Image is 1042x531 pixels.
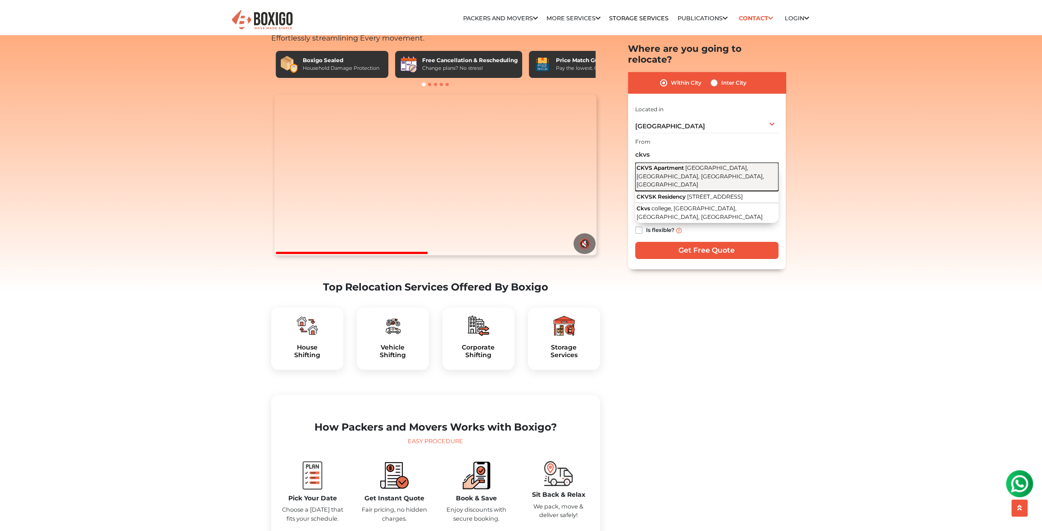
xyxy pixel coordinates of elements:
[535,344,593,359] a: StorageServices
[687,193,743,200] span: [STREET_ADDRESS]
[462,461,491,490] img: boxigo_packers_and_movers_book
[635,105,664,113] label: Located in
[303,64,379,72] div: Household Damage Protection
[278,495,347,502] h5: Pick Your Date
[296,315,318,336] img: boxigo_packers_and_movers_plan
[635,203,778,223] button: Ckvs college, [GEOGRAPHIC_DATA], [GEOGRAPHIC_DATA], [GEOGRAPHIC_DATA]
[450,344,507,359] h5: Corporate Shifting
[360,505,429,522] p: Fair pricing, no hidden charges.
[635,163,778,191] button: CKVS Apartment [GEOGRAPHIC_DATA], [GEOGRAPHIC_DATA], [GEOGRAPHIC_DATA], [GEOGRAPHIC_DATA]
[524,491,593,499] h5: Sit Back & Relax
[271,34,424,42] span: Effortlessly streamlining Every movement.
[400,55,418,73] img: Free Cancellation & Rescheduling
[280,55,298,73] img: Boxigo Sealed
[637,164,764,188] span: [GEOGRAPHIC_DATA], [GEOGRAPHIC_DATA], [GEOGRAPHIC_DATA], [GEOGRAPHIC_DATA]
[556,56,624,64] div: Price Match Guarantee
[298,461,327,490] img: boxigo_packers_and_movers_plan
[535,344,593,359] h5: Storage Services
[635,147,778,163] input: Select Building or Nearest Landmark
[382,315,404,336] img: boxigo_packers_and_movers_plan
[278,505,347,522] p: Choose a [DATE] that fits your schedule.
[556,64,624,72] div: Pay the lowest. Guaranteed!
[271,281,600,293] h2: Top Relocation Services Offered By Boxigo
[785,15,809,22] a: Login
[231,9,294,31] img: Boxigo
[364,344,422,359] h5: Vehicle Shifting
[628,43,786,65] h2: Where are you going to relocate?
[553,315,575,336] img: boxigo_packers_and_movers_plan
[678,15,728,22] a: Publications
[303,56,379,64] div: Boxigo Sealed
[360,495,429,502] h5: Get Instant Quote
[721,77,746,88] label: Inter City
[380,461,409,490] img: boxigo_packers_and_movers_compare
[671,77,701,88] label: Within City
[573,233,596,254] button: 🔇
[1011,499,1028,517] button: scroll up
[450,344,507,359] a: CorporateShifting
[278,344,336,359] a: HouseShifting
[442,495,511,502] h5: Book & Save
[9,9,27,27] img: whatsapp-icon.svg
[635,242,778,259] input: Get Free Quote
[278,344,336,359] h5: House Shifting
[637,205,650,212] span: Ckvs
[533,55,551,73] img: Price Match Guarantee
[422,64,518,72] div: Change plans? No stress!
[646,225,674,234] label: Is flexible?
[635,138,651,146] label: From
[736,11,776,25] a: Contact
[546,15,601,22] a: More services
[274,95,596,256] video: Your browser does not support the video tag.
[422,56,518,64] div: Free Cancellation & Rescheduling
[463,15,538,22] a: Packers and Movers
[637,205,763,220] span: college, [GEOGRAPHIC_DATA], [GEOGRAPHIC_DATA], [GEOGRAPHIC_DATA]
[635,191,778,203] button: CKVSK Residency [STREET_ADDRESS]
[278,421,593,433] h2: How Packers and Movers Works with Boxigo?
[676,227,682,233] img: info
[468,315,489,336] img: boxigo_packers_and_movers_plan
[278,437,593,446] div: Easy Procedure
[637,164,684,171] span: CKVS Apartment
[442,505,511,522] p: Enjoy discounts with secure booking.
[637,193,686,200] span: CKVSK Residency
[544,461,573,486] img: boxigo_packers_and_movers_move
[635,122,705,130] span: [GEOGRAPHIC_DATA]
[609,15,669,22] a: Storage Services
[524,502,593,519] p: We pack, move & deliver safely!
[364,344,422,359] a: VehicleShifting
